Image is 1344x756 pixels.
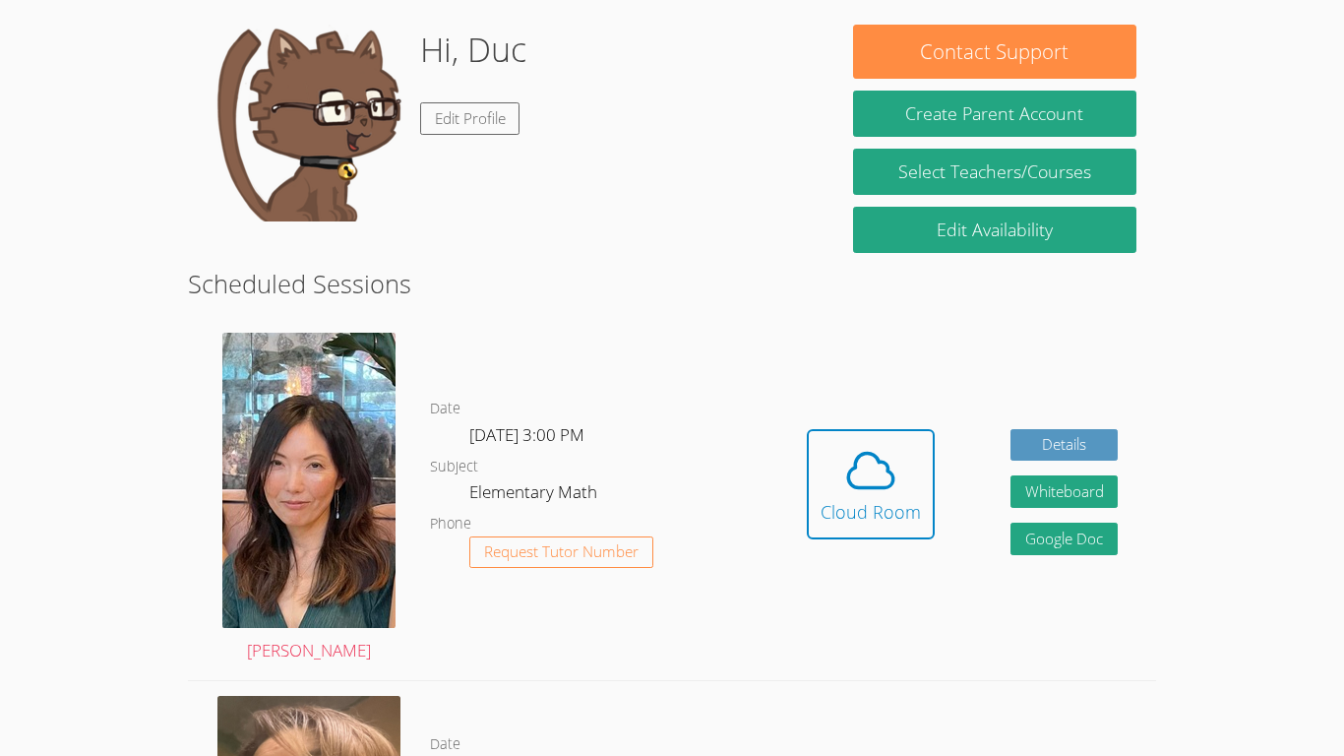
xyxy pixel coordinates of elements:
img: default.png [208,25,404,221]
a: Select Teachers/Courses [853,149,1136,195]
button: Contact Support [853,25,1136,79]
a: Google Doc [1010,523,1119,555]
a: Edit Profile [420,102,520,135]
h1: Hi, Duc [420,25,526,75]
span: Request Tutor Number [484,544,639,559]
button: Create Parent Account [853,91,1136,137]
button: Cloud Room [807,429,935,539]
a: Details [1010,429,1119,462]
div: Cloud Room [821,498,921,526]
h2: Scheduled Sessions [188,265,1156,302]
button: Whiteboard [1010,475,1119,508]
dd: Elementary Math [469,478,601,512]
dt: Subject [430,455,478,479]
button: Request Tutor Number [469,536,653,569]
img: avatar.png [222,333,396,628]
span: [DATE] 3:00 PM [469,423,584,446]
dt: Date [430,397,460,421]
a: Edit Availability [853,207,1136,253]
a: [PERSON_NAME] [222,333,396,665]
dt: Phone [430,512,471,536]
